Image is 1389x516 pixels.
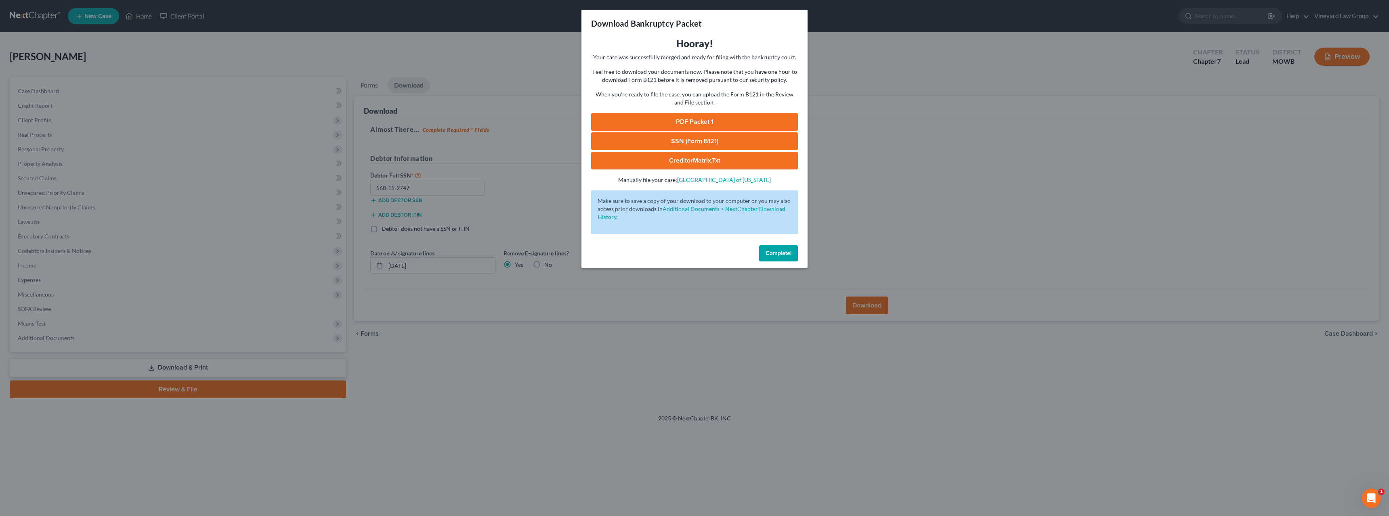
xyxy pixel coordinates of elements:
[591,37,798,50] h3: Hooray!
[591,113,798,131] a: PDF Packet 1
[591,132,798,150] a: SSN (Form B121)
[677,176,771,183] a: [GEOGRAPHIC_DATA] of [US_STATE]
[1378,489,1385,495] span: 1
[591,90,798,107] p: When you're ready to file the case, you can upload the Form B121 in the Review and File section.
[766,250,791,257] span: Complete!
[591,176,798,184] p: Manually file your case:
[598,197,791,221] p: Make sure to save a copy of your download to your computer or you may also access prior downloads in
[759,245,798,261] button: Complete!
[591,18,702,29] h3: Download Bankruptcy Packet
[591,152,798,169] a: CreditorMatrix.txt
[598,205,785,220] a: Additional Documents > NextChapter Download History.
[591,53,798,61] p: Your case was successfully merged and ready for filing with the bankruptcy court.
[1362,489,1381,508] iframe: Intercom live chat
[591,68,798,84] p: Feel free to download your documents now. Please note that you have one hour to download Form B12...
